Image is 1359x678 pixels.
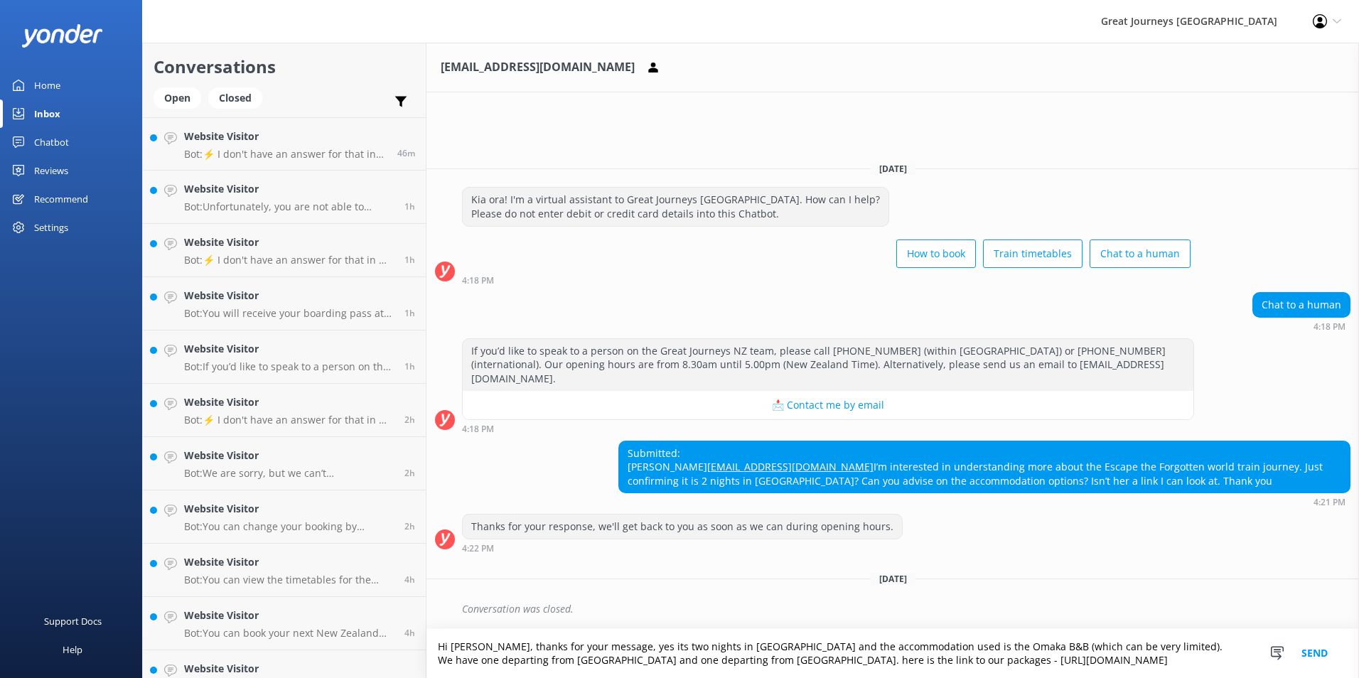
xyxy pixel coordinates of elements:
h3: [EMAIL_ADDRESS][DOMAIN_NAME] [441,58,635,77]
h2: Conversations [154,53,415,80]
span: Oct 09 2025 12:59pm (UTC +13:00) Pacific/Auckland [404,414,415,426]
div: Help [63,635,82,664]
span: Oct 09 2025 10:57am (UTC +13:00) Pacific/Auckland [404,627,415,639]
a: Website VisitorBot:You can change your booking by emailing [EMAIL_ADDRESS][DOMAIN_NAME] or callin... [143,490,426,544]
h4: Website Visitor [184,608,394,623]
div: Oct 07 2025 04:18pm (UTC +13:00) Pacific/Auckland [1252,321,1350,331]
p: Bot: You will receive your boarding pass at the train station when checking in at the [GEOGRAPHIC... [184,307,394,320]
div: Inbox [34,99,60,128]
a: Open [154,90,208,105]
h4: Website Visitor [184,129,387,144]
a: Website VisitorBot:⚡ I don't have an answer for that in my knowledge base. Please try and rephras... [143,117,426,171]
div: Recommend [34,185,88,213]
div: Oct 07 2025 04:21pm (UTC +13:00) Pacific/Auckland [618,497,1350,507]
div: Home [34,71,60,99]
div: Chatbot [34,128,69,156]
span: Oct 09 2025 01:30pm (UTC +13:00) Pacific/Auckland [404,254,415,266]
p: Bot: ⚡ I don't have an answer for that in my knowledge base. Please try and rephrase your questio... [184,254,394,267]
a: Website VisitorBot:You will receive your boarding pass at the train station when checking in at t... [143,277,426,330]
div: Oct 07 2025 04:22pm (UTC +13:00) Pacific/Auckland [462,543,903,553]
div: Kia ora! I'm a virtual assistant to Great Journeys [GEOGRAPHIC_DATA]. How can I help? Please do n... [463,188,888,225]
h4: Website Visitor [184,554,394,570]
div: Conversation was closed. [462,597,1350,621]
p: Bot: We are sorry, but we can’t accommodate pets on board, with the exception of registered assis... [184,467,394,480]
h4: Website Visitor [184,501,394,517]
button: Send [1288,629,1341,678]
p: Bot: ⚡ I don't have an answer for that in my knowledge base. Please try and rephrase your questio... [184,148,387,161]
p: Bot: ⚡ I don't have an answer for that in my knowledge base. Please try and rephrase your questio... [184,414,394,426]
div: If you’d like to speak to a person on the Great Journeys NZ team, please call [PHONE_NUMBER] (wit... [463,339,1193,391]
p: Bot: If you’d like to speak to a person on the Great Journeys NZ team, please call [PHONE_NUMBER]... [184,360,394,373]
span: Oct 09 2025 01:22pm (UTC +13:00) Pacific/Auckland [404,360,415,372]
strong: 4:18 PM [462,425,494,434]
span: Oct 09 2025 02:22pm (UTC +13:00) Pacific/Auckland [397,147,415,159]
div: 2025-10-07T18:13:08.659 [435,597,1350,621]
textarea: Hi [PERSON_NAME], thanks for your message, yes its two nights in [GEOGRAPHIC_DATA] and the accomm... [426,629,1359,678]
span: Oct 09 2025 11:04am (UTC +13:00) Pacific/Auckland [404,574,415,586]
a: Website VisitorBot:⚡ I don't have an answer for that in my knowledge base. Please try and rephras... [143,384,426,437]
span: Oct 09 2025 01:56pm (UTC +13:00) Pacific/Auckland [404,200,415,212]
div: Reviews [34,156,68,185]
span: Oct 09 2025 01:28pm (UTC +13:00) Pacific/Auckland [404,307,415,319]
a: Website VisitorBot:You can view the timetables for the Northern Explorer, Coastal Pacific, and Tr... [143,544,426,597]
h4: Website Visitor [184,341,394,357]
span: Oct 09 2025 12:18pm (UTC +13:00) Pacific/Auckland [404,520,415,532]
span: [DATE] [871,163,915,175]
div: Submitted: [PERSON_NAME] I’m interested in understanding more about the Escape the Forgotten worl... [619,441,1350,493]
a: Closed [208,90,269,105]
strong: 4:22 PM [462,544,494,553]
div: Oct 07 2025 04:18pm (UTC +13:00) Pacific/Auckland [462,424,1194,434]
a: Website VisitorBot:If you’d like to speak to a person on the Great Journeys NZ team, please call ... [143,330,426,384]
h4: Website Visitor [184,288,394,303]
button: Chat to a human [1090,240,1191,268]
a: [EMAIL_ADDRESS][DOMAIN_NAME] [707,460,874,473]
span: [DATE] [871,573,915,585]
div: Chat to a human [1253,293,1350,317]
h4: Website Visitor [184,181,394,197]
p: Bot: You can view the timetables for the Northern Explorer, Coastal Pacific, and TranzAlpine Scen... [184,574,394,586]
h4: Website Visitor [184,448,394,463]
img: yonder-white-logo.png [21,24,103,48]
h4: Website Visitor [184,235,394,250]
button: How to book [896,240,976,268]
button: 📩 Contact me by email [463,391,1193,419]
a: Website VisitorBot:We are sorry, but we can’t accommodate pets on board, with the exception of re... [143,437,426,490]
p: Bot: You can change your booking by emailing [EMAIL_ADDRESS][DOMAIN_NAME] or calling [PHONE_NUMBE... [184,520,394,533]
p: Bot: Unfortunately, you are not able to select a seat at the time of booking. You will be allocat... [184,200,394,213]
div: Open [154,87,201,109]
h4: Website Visitor [184,394,394,410]
div: Thanks for your response, we'll get back to you as soon as we can during opening hours. [463,515,902,539]
div: Oct 07 2025 04:18pm (UTC +13:00) Pacific/Auckland [462,275,1191,285]
strong: 4:18 PM [1314,323,1345,331]
h4: Website Visitor [184,661,394,677]
button: Train timetables [983,240,1083,268]
div: Closed [208,87,262,109]
a: Website VisitorBot:You can book your next New Zealand journey online at [URL][DOMAIN_NAME] anytim... [143,597,426,650]
strong: 4:18 PM [462,276,494,285]
div: Support Docs [44,607,102,635]
div: Settings [34,213,68,242]
a: Website VisitorBot:⚡ I don't have an answer for that in my knowledge base. Please try and rephras... [143,224,426,277]
strong: 4:21 PM [1314,498,1345,507]
p: Bot: You can book your next New Zealand journey online at [URL][DOMAIN_NAME] anytime. Alternative... [184,627,394,640]
span: Oct 09 2025 12:30pm (UTC +13:00) Pacific/Auckland [404,467,415,479]
a: Website VisitorBot:Unfortunately, you are not able to select a seat at the time of booking. You w... [143,171,426,224]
